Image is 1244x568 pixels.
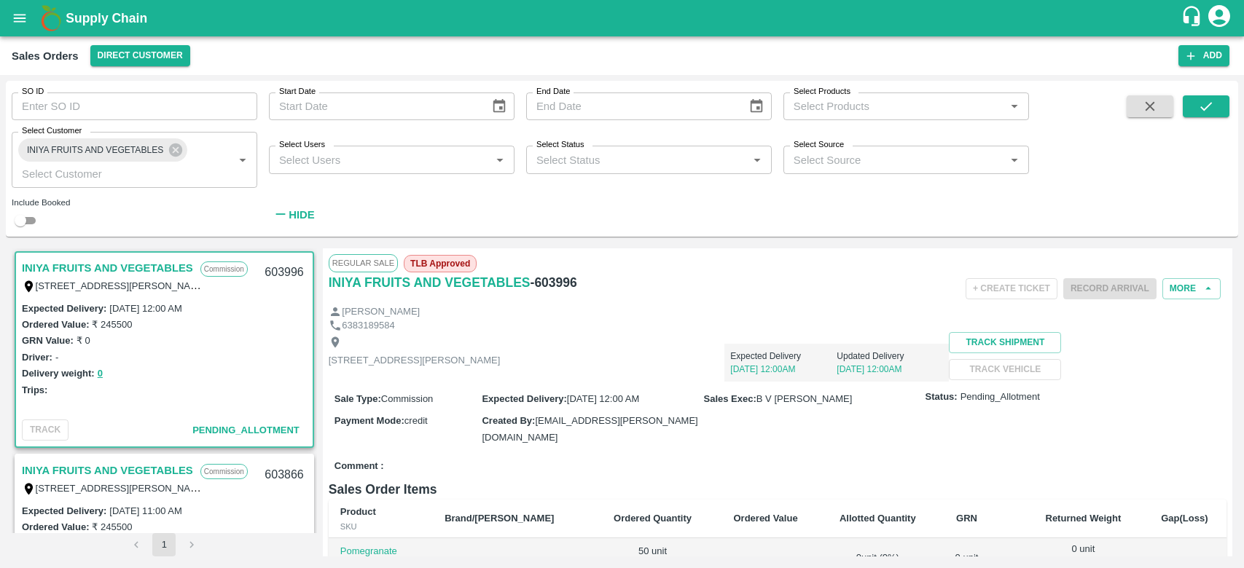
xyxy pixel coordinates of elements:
[730,350,837,363] p: Expected Delivery
[335,393,381,404] label: Sale Type :
[743,92,770,120] button: Choose date
[756,393,852,404] span: B V [PERSON_NAME]
[1005,151,1024,170] button: Open
[490,151,509,170] button: Open
[269,92,480,120] input: Start Date
[956,513,977,524] b: GRN
[340,520,421,533] div: SKU
[340,506,376,517] b: Product
[98,366,103,382] button: 0
[22,259,193,277] a: INIYA FRUITS AND VEGETABLES
[342,305,420,319] p: [PERSON_NAME]
[279,139,325,151] label: Select Users
[926,390,958,404] label: Status:
[279,86,316,98] label: Start Date
[22,461,193,480] a: INIYA FRUITS AND VEGETABLES
[36,4,66,33] img: logo
[837,350,943,363] p: Updated Delivery
[614,513,692,524] b: Ordered Quantity
[748,151,767,170] button: Open
[1005,97,1024,116] button: Open
[18,138,187,162] div: INIYA FRUITS AND VEGETABLES
[1063,282,1157,293] span: Please dispatch the trip before ending
[1181,5,1206,31] div: customer-support
[192,425,300,435] span: Pending_Allotment
[704,393,756,404] label: Sales Exec :
[340,545,421,559] p: Pomegranate
[445,513,554,524] b: Brand/[PERSON_NAME]
[531,150,743,169] input: Select Status
[788,97,1001,116] input: Select Products
[55,352,58,363] label: -
[16,164,210,183] input: Select Customer
[122,533,206,556] nav: pagination navigation
[837,363,943,376] p: [DATE] 12:00AM
[567,393,639,404] span: [DATE] 12:00 AM
[22,125,82,137] label: Select Customer
[36,280,208,291] label: [STREET_ADDRESS][PERSON_NAME]
[526,92,737,120] input: End Date
[482,415,697,442] span: [EMAIL_ADDRESS][PERSON_NAME][DOMAIN_NAME]
[381,393,434,404] span: Commission
[536,86,570,98] label: End Date
[730,363,837,376] p: [DATE] 12:00AM
[3,1,36,35] button: open drawer
[536,139,584,151] label: Select Status
[233,151,252,170] button: Open
[404,415,428,426] span: credit
[1206,3,1232,33] div: account of current user
[90,45,190,66] button: Select DC
[1161,513,1208,524] b: Gap(Loss)
[22,368,95,379] label: Delivery weight:
[22,384,47,395] label: Trips:
[342,319,394,333] p: 6383189584
[1178,45,1229,66] button: Add
[22,505,106,516] label: Expected Delivery :
[12,47,79,66] div: Sales Orders
[531,272,577,293] h6: - 603996
[794,86,850,98] label: Select Products
[92,521,132,532] label: ₹ 245500
[18,143,172,158] span: INIYA FRUITS AND VEGETABLES
[329,254,398,272] span: Regular Sale
[22,521,89,532] label: Ordered Value:
[256,458,312,492] div: 603866
[22,352,52,363] label: Driver:
[66,8,1181,28] a: Supply Chain
[482,415,535,426] label: Created By :
[22,303,106,314] label: Expected Delivery :
[22,319,89,330] label: Ordered Value:
[12,92,257,120] input: Enter SO ID
[840,513,916,524] b: Allotted Quantity
[273,150,486,169] input: Select Users
[1162,278,1221,299] button: More
[77,335,90,346] label: ₹ 0
[788,150,1001,169] input: Select Source
[256,256,312,290] div: 603996
[66,11,147,25] b: Supply Chain
[329,354,501,368] p: [STREET_ADDRESS][PERSON_NAME]
[961,390,1040,404] span: Pending_Allotment
[92,319,132,330] label: ₹ 245500
[12,196,257,209] div: Include Booked
[22,86,44,98] label: SO ID
[109,303,181,314] label: [DATE] 12:00 AM
[335,459,384,473] label: Comment :
[733,513,797,524] b: Ordered Value
[22,335,74,346] label: GRN Value:
[36,482,208,494] label: [STREET_ADDRESS][PERSON_NAME]
[335,415,404,426] label: Payment Mode :
[109,505,181,516] label: [DATE] 11:00 AM
[329,272,531,293] a: INIYA FRUITS AND VEGETABLES
[404,255,477,272] span: TLB Approved
[949,332,1061,353] button: Track Shipment
[289,209,314,221] strong: Hide
[152,533,176,556] button: page 1
[485,92,513,120] button: Choose date
[329,479,1227,500] h6: Sales Order Items
[794,139,844,151] label: Select Source
[269,202,318,227] button: Hide
[1046,513,1122,524] b: Returned Weight
[482,393,566,404] label: Expected Delivery :
[200,261,248,277] p: Commission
